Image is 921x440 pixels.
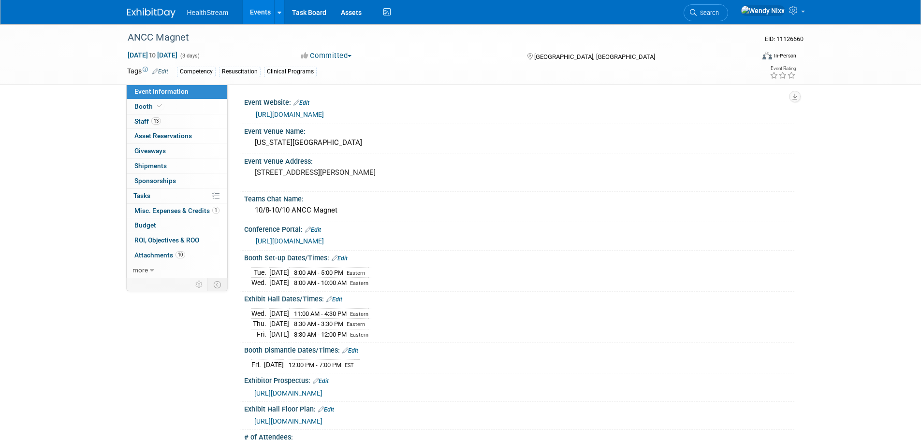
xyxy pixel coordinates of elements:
span: Shipments [134,162,167,170]
td: [DATE] [269,267,289,278]
div: Exhibit Hall Floor Plan: [244,402,794,414]
td: Wed. [251,278,269,288]
span: [DATE] [DATE] [127,51,178,59]
a: Search [684,4,728,21]
span: ROI, Objectives & ROO [134,236,199,244]
a: Edit [318,406,334,413]
span: HealthStream [187,9,229,16]
span: 11:00 AM - 4:30 PM [294,310,347,317]
span: Search [697,9,719,16]
img: Wendy Nixx [741,5,785,16]
span: Staff [134,117,161,125]
span: Tasks [133,192,150,199]
a: [URL][DOMAIN_NAME] [256,237,324,245]
a: Budget [127,218,227,233]
div: Event Rating [770,66,796,71]
a: Event Information [127,85,227,99]
div: Conference Portal: [244,222,794,235]
div: Booth Set-up Dates/Times: [244,251,794,263]
span: 8:00 AM - 5:00 PM [294,269,343,276]
div: Teams Chat Name: [244,192,794,204]
td: [DATE] [264,359,284,369]
div: Event Website: [244,95,794,108]
span: Eastern [347,321,365,327]
div: Resuscitation [219,67,261,77]
span: Eastern [350,311,368,317]
a: [URL][DOMAIN_NAME] [254,389,322,397]
img: ExhibitDay [127,8,175,18]
a: Asset Reservations [127,129,227,143]
div: Booth Dismantle Dates/Times: [244,343,794,355]
span: 8:30 AM - 3:30 PM [294,320,343,327]
a: Giveaways [127,144,227,158]
td: [DATE] [269,319,289,329]
td: [DATE] [269,308,289,319]
span: EST [345,362,354,369]
span: Booth [134,102,164,110]
span: 1 [212,207,219,214]
i: Booth reservation complete [157,103,162,109]
a: Attachments10 [127,248,227,263]
td: Toggle Event Tabs [207,278,227,291]
a: [URL][DOMAIN_NAME] [254,417,322,425]
div: In-Person [774,52,796,59]
td: Fri. [251,359,264,369]
span: Sponsorships [134,177,176,185]
div: [US_STATE][GEOGRAPHIC_DATA] [251,135,787,150]
div: Exhibitor Prospectus: [244,373,794,386]
td: [DATE] [269,278,289,288]
a: more [127,263,227,278]
td: Tags [127,66,168,77]
div: Event Format [697,50,797,65]
a: Edit [326,296,342,303]
span: (3 days) [179,53,200,59]
span: 8:30 AM - 12:00 PM [294,331,347,338]
a: ROI, Objectives & ROO [127,233,227,248]
pre: [STREET_ADDRESS][PERSON_NAME] [255,168,463,177]
a: Sponsorships [127,174,227,188]
img: Format-Inperson.png [762,52,772,59]
span: Eastern [350,332,368,338]
div: 10/8-10/10 ANCC Magnet [251,203,787,218]
button: Committed [298,51,355,61]
div: Event Venue Name: [244,124,794,136]
a: Edit [152,68,168,75]
span: Misc. Expenses & Credits [134,207,219,214]
span: Event ID: 11126660 [765,35,804,43]
span: 10 [175,251,185,258]
span: [GEOGRAPHIC_DATA], [GEOGRAPHIC_DATA] [534,53,655,60]
a: Tasks [127,189,227,203]
td: Thu. [251,319,269,329]
span: Asset Reservations [134,132,192,140]
a: Edit [293,99,309,106]
div: Exhibit Hall Dates/Times: [244,292,794,304]
span: 12:00 PM - 7:00 PM [289,361,341,369]
td: Fri. [251,329,269,339]
td: Tue. [251,267,269,278]
a: Edit [342,347,358,354]
a: Edit [332,255,348,262]
a: [URL][DOMAIN_NAME] [256,111,324,118]
div: Event Venue Address: [244,154,794,166]
a: Shipments [127,159,227,173]
a: Staff13 [127,114,227,129]
span: 8:00 AM - 10:00 AM [294,279,347,286]
td: [DATE] [269,329,289,339]
div: Competency [177,67,216,77]
a: Edit [305,227,321,233]
span: 13 [151,117,161,125]
div: Clinical Programs [264,67,317,77]
span: Eastern [350,280,368,286]
td: Personalize Event Tab Strip [191,278,208,291]
span: Eastern [347,270,365,276]
span: Attachments [134,251,185,259]
a: Edit [313,378,329,384]
span: Budget [134,221,156,229]
a: Booth [127,99,227,114]
span: Event Information [134,87,189,95]
span: Giveaways [134,147,166,155]
a: Misc. Expenses & Credits1 [127,204,227,218]
span: more [132,266,148,274]
span: to [148,51,157,59]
